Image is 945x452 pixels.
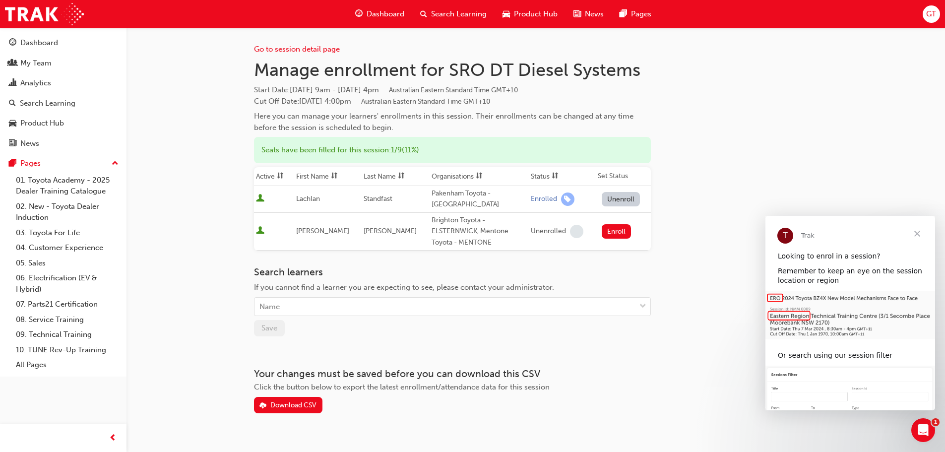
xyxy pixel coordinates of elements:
[9,59,16,68] span: people-icon
[112,157,119,170] span: up-icon
[631,8,651,20] span: Pages
[531,194,557,204] div: Enrolled
[261,323,277,332] span: Save
[503,8,510,20] span: car-icon
[12,357,123,373] a: All Pages
[296,194,320,203] span: Lachlan
[932,418,940,426] span: 1
[9,39,16,48] span: guage-icon
[561,193,574,206] span: learningRecordVerb_ENROLL-icon
[926,8,936,20] span: GT
[20,98,75,109] div: Search Learning
[254,111,651,133] div: Here you can manage your learners' enrollments in this session. Their enrollments can be changed ...
[4,134,123,153] a: News
[612,4,659,24] a: pages-iconPages
[430,167,529,186] th: Toggle SortBy
[259,402,266,410] span: download-icon
[4,154,123,173] button: Pages
[514,8,558,20] span: Product Hub
[20,37,58,49] div: Dashboard
[4,114,123,132] a: Product Hub
[331,172,338,181] span: sorting-icon
[277,172,284,181] span: sorting-icon
[290,85,518,94] span: [DATE] 9am - [DATE] 4pm
[602,192,640,206] button: Unenroll
[602,224,631,239] button: Enroll
[254,283,554,292] span: If you cannot find a learner you are expecting to see, please contact your administrator.
[20,77,51,89] div: Analytics
[254,368,651,380] h3: Your changes must be saved before you can download this CSV
[256,194,264,204] span: User is active
[294,167,362,186] th: Toggle SortBy
[109,432,117,445] span: prev-icon
[9,99,16,108] span: search-icon
[361,97,490,106] span: Australian Eastern Standard Time GMT+10
[254,137,651,163] div: Seats have been filled for this session : 1 / 9 ( 11% )
[12,225,123,241] a: 03. Toyota For Life
[254,45,340,54] a: Go to session detail page
[296,227,349,235] span: [PERSON_NAME]
[254,97,490,106] span: Cut Off Date : [DATE] 4:00pm
[20,138,39,149] div: News
[495,4,566,24] a: car-iconProduct Hub
[596,167,651,186] th: Set Status
[923,5,940,23] button: GT
[4,54,123,72] a: My Team
[254,383,550,391] span: Click the button below to export the latest enrollment/attendance data for this session
[529,167,596,186] th: Toggle SortBy
[420,8,427,20] span: search-icon
[9,139,16,148] span: news-icon
[367,8,404,20] span: Dashboard
[389,86,518,94] span: Australian Eastern Standard Time GMT+10
[431,8,487,20] span: Search Learning
[12,240,123,256] a: 04. Customer Experience
[911,418,935,442] iframe: Intercom live chat
[364,194,392,203] span: Standfast
[398,172,405,181] span: sorting-icon
[254,59,651,81] h1: Manage enrollment for SRO DT Diesel Systems
[552,172,559,181] span: sorting-icon
[620,8,627,20] span: pages-icon
[254,84,651,96] span: Start Date :
[12,327,123,342] a: 09. Technical Training
[12,199,123,225] a: 02. New - Toyota Dealer Induction
[270,401,316,409] div: Download CSV
[347,4,412,24] a: guage-iconDashboard
[4,94,123,113] a: Search Learning
[9,79,16,88] span: chart-icon
[765,216,935,410] iframe: Intercom live chat message
[12,173,123,199] a: 01. Toyota Academy - 2025 Dealer Training Catalogue
[254,397,322,413] button: Download CSV
[585,8,604,20] span: News
[254,266,651,278] h3: Search learners
[4,74,123,92] a: Analytics
[4,32,123,154] button: DashboardMy TeamAnalyticsSearch LearningProduct HubNews
[259,301,280,313] div: Name
[432,188,527,210] div: Pakenham Toyota - [GEOGRAPHIC_DATA]
[4,34,123,52] a: Dashboard
[566,4,612,24] a: news-iconNews
[12,312,123,327] a: 08. Service Training
[20,58,52,69] div: My Team
[364,227,417,235] span: [PERSON_NAME]
[12,256,123,271] a: 05. Sales
[570,225,583,238] span: learningRecordVerb_NONE-icon
[573,8,581,20] span: news-icon
[476,172,483,181] span: sorting-icon
[362,167,429,186] th: Toggle SortBy
[12,342,123,358] a: 10. TUNE Rev-Up Training
[355,8,363,20] span: guage-icon
[9,159,16,168] span: pages-icon
[432,215,527,249] div: Brighton Toyota - ELSTERNWICK, Mentone Toyota - MENTONE
[5,3,84,25] img: Trak
[412,4,495,24] a: search-iconSearch Learning
[254,320,285,336] button: Save
[531,227,566,236] div: Unenrolled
